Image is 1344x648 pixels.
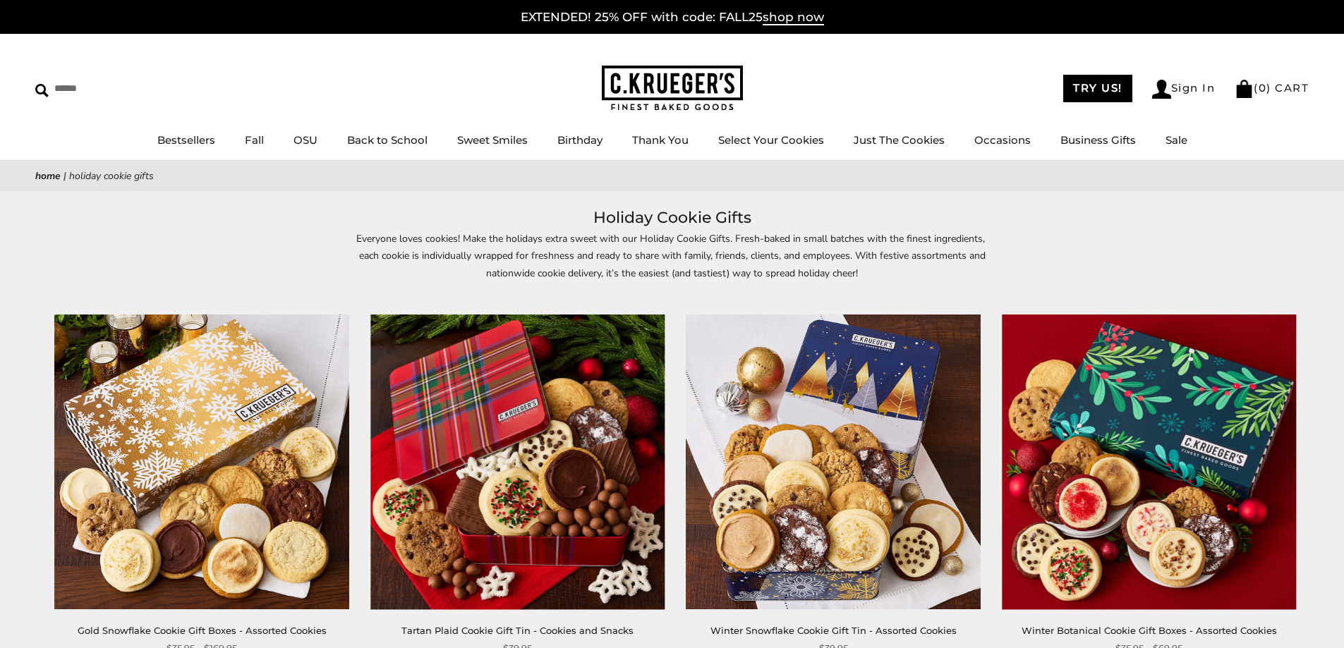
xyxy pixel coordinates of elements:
a: Just The Cookies [854,133,945,147]
a: Sign In [1152,80,1216,99]
a: Occasions [974,133,1031,147]
img: Search [35,84,49,97]
img: C.KRUEGER'S [602,66,743,111]
p: Everyone loves cookies! Make the holidays extra sweet with our Holiday Cookie Gifts. Fresh-baked ... [348,231,997,300]
img: Gold Snowflake Cookie Gift Boxes - Assorted Cookies [55,314,349,609]
a: Winter Botanical Cookie Gift Boxes - Assorted Cookies [1022,625,1277,636]
a: Fall [245,133,264,147]
a: Gold Snowflake Cookie Gift Boxes - Assorted Cookies [78,625,327,636]
span: | [63,169,66,183]
img: Winter Snowflake Cookie Gift Tin - Assorted Cookies [686,314,981,609]
a: Winter Snowflake Cookie Gift Tin - Assorted Cookies [710,625,957,636]
a: Select Your Cookies [718,133,824,147]
img: Winter Botanical Cookie Gift Boxes - Assorted Cookies [1002,314,1296,609]
a: Back to School [347,133,428,147]
img: Bag [1235,80,1254,98]
span: Holiday Cookie Gifts [69,169,154,183]
img: Tartan Plaid Cookie Gift Tin - Cookies and Snacks [370,314,665,609]
a: Thank You [632,133,689,147]
span: 0 [1259,81,1267,94]
a: Birthday [557,133,603,147]
input: Search [35,78,203,99]
h1: Holiday Cookie Gifts [56,205,1288,231]
img: Account [1152,80,1171,99]
a: TRY US! [1063,75,1132,102]
a: EXTENDED! 25% OFF with code: FALL25shop now [521,10,824,25]
a: Bestsellers [157,133,215,147]
a: Home [35,169,61,183]
a: Business Gifts [1060,133,1136,147]
nav: breadcrumbs [35,168,1309,184]
a: Tartan Plaid Cookie Gift Tin - Cookies and Snacks [401,625,634,636]
span: shop now [763,10,824,25]
a: Sweet Smiles [457,133,528,147]
a: OSU [293,133,317,147]
a: (0) CART [1235,81,1309,94]
a: Sale [1166,133,1187,147]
